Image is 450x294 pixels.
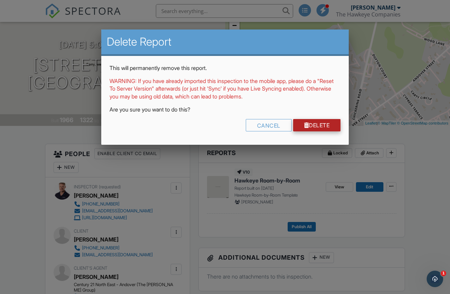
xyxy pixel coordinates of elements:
[441,271,446,276] span: 1
[293,119,341,131] a: Delete
[107,35,343,49] h2: Delete Report
[427,271,443,287] iframe: Intercom live chat
[109,64,341,72] p: This will permanently remove this report.
[109,77,341,100] p: WARNING: If you have already imported this inspection to the mobile app, please do a "Reset To Se...
[109,106,341,113] p: Are you sure you want to do this?
[246,119,292,131] div: Cancel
